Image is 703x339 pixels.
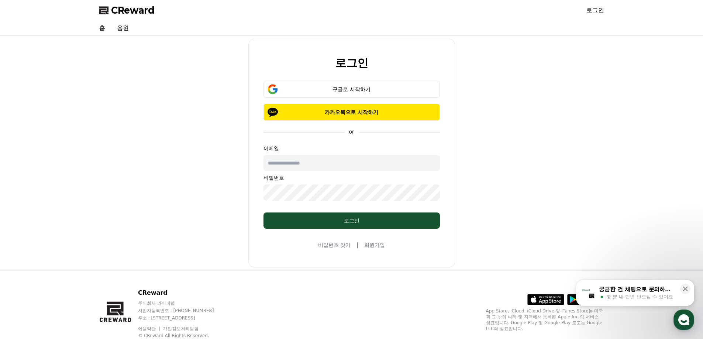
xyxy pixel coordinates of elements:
[263,212,440,229] button: 로그인
[138,326,161,331] a: 이용약관
[114,245,123,251] span: 설정
[586,6,604,15] a: 로그인
[99,4,155,16] a: CReward
[364,241,385,249] a: 회원가입
[95,234,142,252] a: 설정
[138,308,228,314] p: 사업자등록번호 : [PHONE_NUMBER]
[318,241,351,249] a: 비밀번호 찾기
[263,174,440,181] p: 비밀번호
[68,245,76,251] span: 대화
[274,86,429,93] div: 구글로 시작하기
[335,57,368,69] h2: 로그인
[138,288,228,297] p: CReward
[138,333,228,339] p: © CReward All Rights Reserved.
[138,300,228,306] p: 주식회사 와이피랩
[138,315,228,321] p: 주소 : [STREET_ADDRESS]
[356,241,358,249] span: |
[263,104,440,121] button: 카카오톡으로 시작하기
[49,234,95,252] a: 대화
[263,145,440,152] p: 이메일
[23,245,28,251] span: 홈
[93,21,111,35] a: 홈
[2,234,49,252] a: 홈
[163,326,199,331] a: 개인정보처리방침
[263,81,440,98] button: 구글로 시작하기
[344,128,358,135] p: or
[111,21,135,35] a: 음원
[486,308,604,332] p: App Store, iCloud, iCloud Drive 및 iTunes Store는 미국과 그 밖의 나라 및 지역에서 등록된 Apple Inc.의 서비스 상표입니다. Goo...
[111,4,155,16] span: CReward
[278,217,425,224] div: 로그인
[274,108,429,116] p: 카카오톡으로 시작하기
